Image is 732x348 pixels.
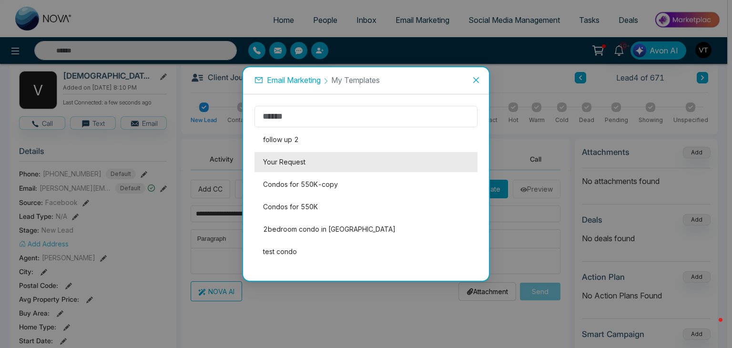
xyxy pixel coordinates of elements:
li: Your Request [254,152,478,172]
li: Condos for 550K [254,197,478,217]
span: My Templates [331,75,380,85]
li: 2bedroom condo in [GEOGRAPHIC_DATA] [254,219,478,239]
iframe: Intercom live chat [700,316,722,338]
span: close [472,76,480,84]
li: Condos for 550K-copy [254,174,478,194]
span: Email Marketing [267,75,321,85]
button: Close [463,67,489,93]
li: follow up 2 [254,130,478,150]
li: test condo [254,242,478,262]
